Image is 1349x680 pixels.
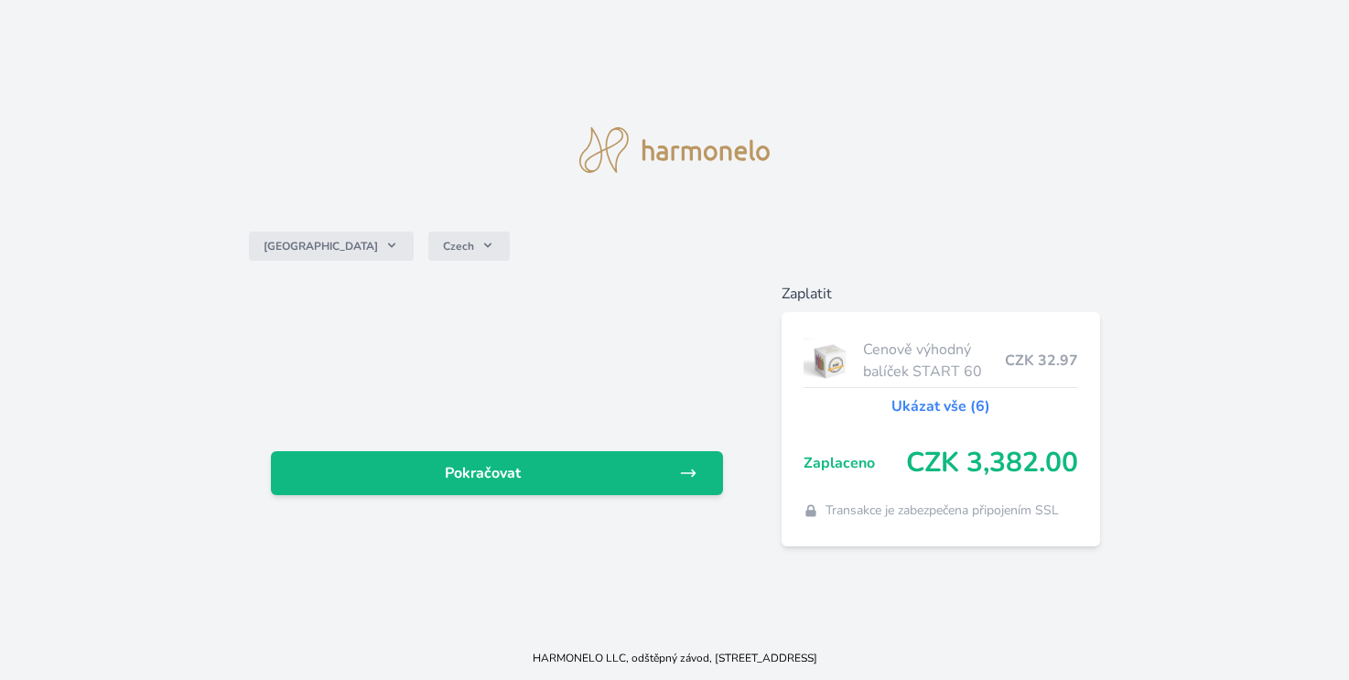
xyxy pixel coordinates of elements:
[891,395,990,417] a: Ukázat vše (6)
[906,447,1078,480] span: CZK 3,382.00
[804,452,906,474] span: Zaplaceno
[1005,350,1078,372] span: CZK 32.97
[826,502,1059,520] span: Transakce je zabezpečena připojením SSL
[804,338,856,383] img: start.jpg
[443,239,474,254] span: Czech
[782,283,1100,305] h6: Zaplatit
[249,232,414,261] button: [GEOGRAPHIC_DATA]
[271,451,723,495] a: Pokračovat
[286,462,679,484] span: Pokračovat
[579,127,770,173] img: logo.svg
[863,339,1005,383] span: Cenově výhodný balíček START 60
[428,232,510,261] button: Czech
[264,239,378,254] span: [GEOGRAPHIC_DATA]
